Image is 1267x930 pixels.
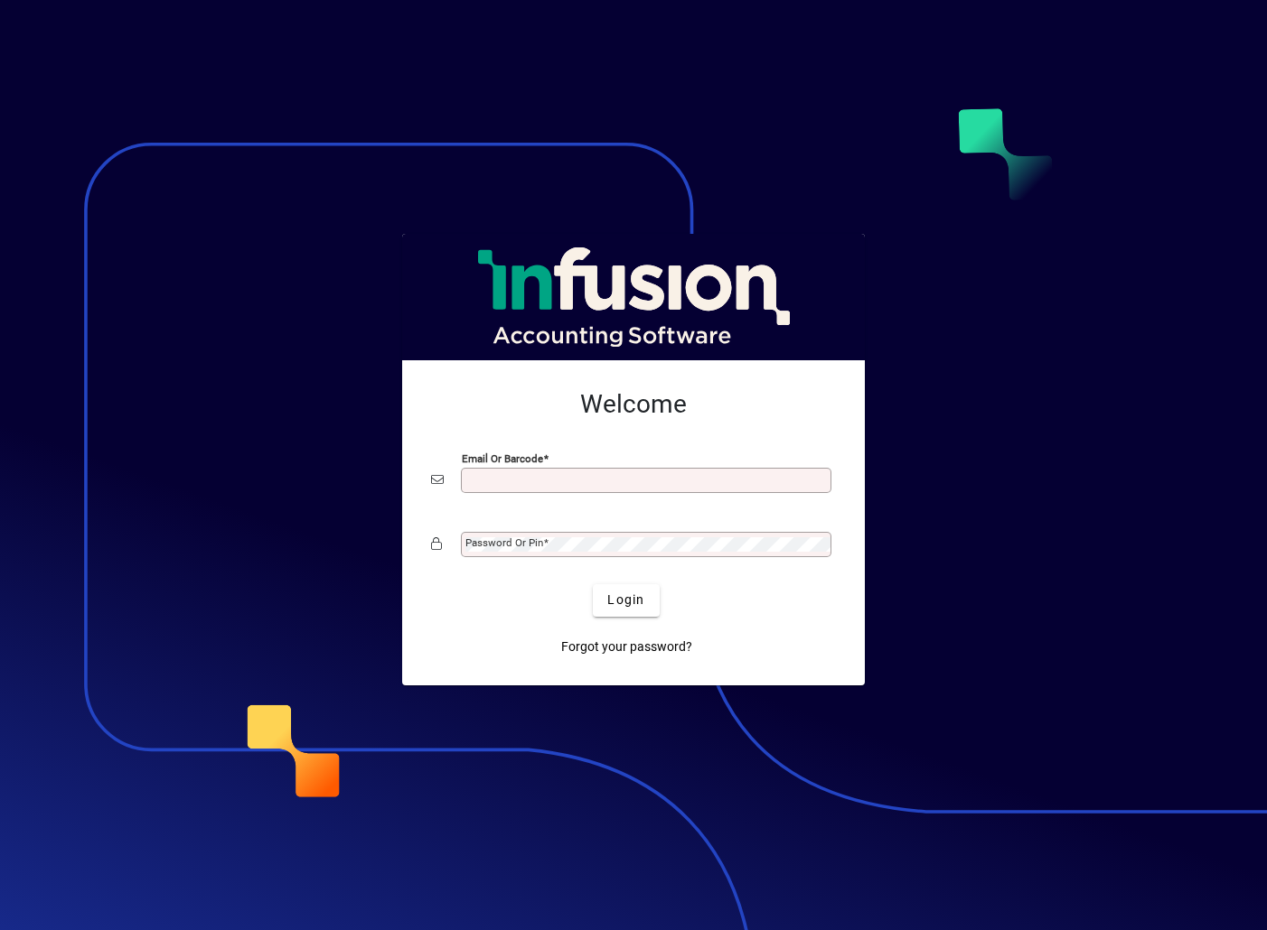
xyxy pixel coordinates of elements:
[554,631,699,664] a: Forgot your password?
[431,389,836,420] h2: Welcome
[462,451,543,464] mat-label: Email or Barcode
[561,637,692,656] span: Forgot your password?
[465,536,543,549] mat-label: Password or Pin
[607,591,644,609] span: Login
[593,584,659,617] button: Login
